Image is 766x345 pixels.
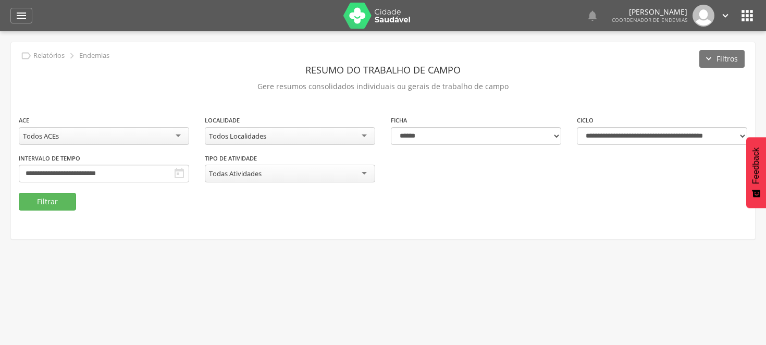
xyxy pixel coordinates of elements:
button: Feedback - Mostrar pesquisa [746,137,766,208]
label: ACE [19,116,29,125]
button: Filtrar [19,193,76,211]
label: Ficha [391,116,407,125]
i:  [173,167,186,180]
div: Todos Localidades [209,131,266,141]
i:  [66,50,78,61]
p: Gere resumos consolidados individuais ou gerais de trabalho de campo [19,79,747,94]
label: Localidade [205,116,240,125]
span: Coordenador de Endemias [612,16,687,23]
a:  [586,5,599,27]
span: Feedback [751,147,761,184]
i:  [20,50,32,61]
button: Filtros [699,50,745,68]
header: Resumo do Trabalho de Campo [19,60,747,79]
p: Relatórios [33,52,65,60]
i:  [739,7,756,24]
p: [PERSON_NAME] [612,8,687,16]
label: Tipo de Atividade [205,154,257,163]
div: Todos ACEs [23,131,59,141]
p: Endemias [79,52,109,60]
label: Intervalo de Tempo [19,154,80,163]
a:  [720,5,731,27]
i:  [586,9,599,22]
a:  [10,8,32,23]
div: Todas Atividades [209,169,262,178]
i:  [720,10,731,21]
i:  [15,9,28,22]
label: Ciclo [577,116,594,125]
